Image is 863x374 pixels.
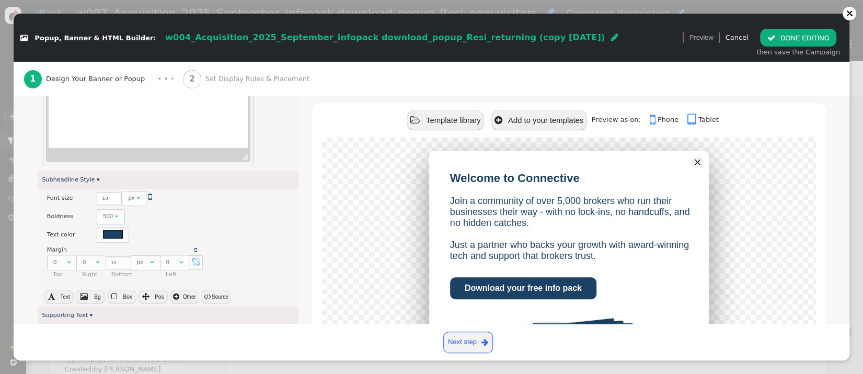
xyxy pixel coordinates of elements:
button: Other [170,290,199,303]
div: px [128,194,134,202]
div: px [137,258,148,267]
div: Top [53,270,81,279]
span: Resize [235,153,248,160]
div: Bottom [111,270,165,279]
span:  [142,293,149,300]
a: Supporting Text ▾ [42,312,93,319]
span:  [136,195,140,201]
div: 0 [166,258,178,267]
span:  [173,293,179,300]
span:  [148,192,152,201]
a:  [194,247,197,254]
span: Text color [47,231,75,238]
button: Source [201,290,230,303]
span:  [80,293,88,300]
a: Subheadline Style ▾ [42,176,99,183]
span:  [20,35,28,41]
span:  [650,113,658,127]
span:  [494,116,502,125]
span: Text [60,294,70,300]
a: Tablet [687,116,719,123]
span: Popup, Banner & HTML Builder: [35,34,156,42]
span: Preview [689,32,713,43]
div: 0 [83,258,94,267]
span:  [481,336,488,348]
span:  [179,259,183,265]
a: 1 Design Your Banner or Popup · · · [24,62,183,96]
span:  [67,259,71,265]
span:  [96,259,99,265]
a:  [148,194,152,200]
font: Join a community of over 5,000 brokers who run their businesses their way - with no lock-ins, no ... [450,196,690,261]
span: Design Your Banner or Popup [46,74,149,84]
span: Box [123,294,132,300]
font: Welcome to Connective [450,172,580,185]
div: · · · [158,73,174,86]
b: 2 [189,74,195,84]
button:  Bg [76,290,105,303]
b: 1 [30,74,36,84]
span: w004_Acquisition_2025_September_infopack download_popup_Resi_returning (copy [DATE]) [165,32,605,42]
font: Download your free info pack [465,284,582,292]
button: DONE EDITING [760,29,836,47]
span:  [203,293,210,300]
span:  [111,293,117,300]
a: Cancel [725,33,748,41]
a: Preview [689,29,713,47]
span: Margin [47,246,67,253]
span:  [687,113,698,127]
span:  [150,259,154,265]
button: Add to your templates [491,110,587,130]
div: then save the Campaign [756,47,840,58]
a: 2 Set Display Rules & Placement [183,62,331,96]
span:  [48,293,55,300]
span: Bg [94,294,100,300]
span:  [410,116,420,125]
span:  [192,258,200,266]
a: Download your free info pack [450,277,596,299]
span: Preview as on: [592,116,648,123]
button: Template library [407,110,484,130]
span: Pos [155,294,164,300]
button:  Pos [139,290,168,303]
span: Set Display Rules & Placement [205,74,313,84]
button:  Text [44,290,74,303]
span: Boldness [47,213,73,220]
span:  [767,34,775,42]
span:  [114,213,118,219]
div: 0 [53,258,65,267]
div: 500 [103,212,113,221]
span:  [194,247,197,253]
button:  Box [107,290,136,303]
span: Font size [47,195,73,201]
a: Next step [443,332,493,353]
div: Right [82,270,110,279]
div: Left [166,270,194,279]
a: Phone [650,116,685,123]
span:  [611,33,618,41]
